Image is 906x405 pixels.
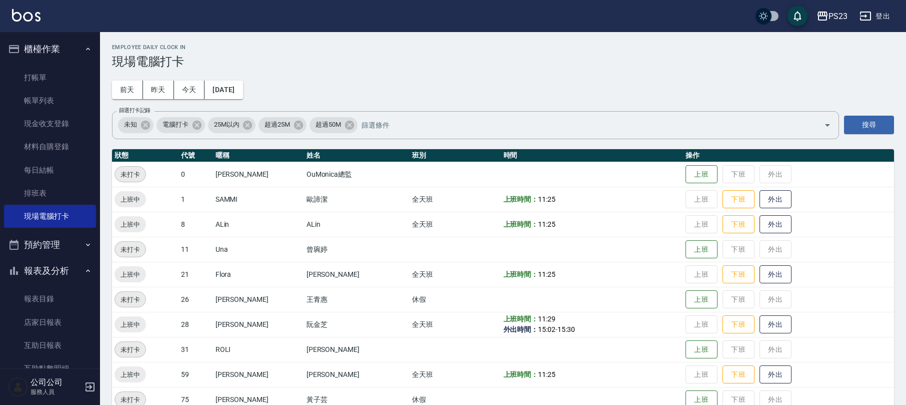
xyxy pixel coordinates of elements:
[309,117,357,133] div: 超過50M
[304,362,410,387] td: [PERSON_NAME]
[304,337,410,362] td: [PERSON_NAME]
[118,117,153,133] div: 未知
[759,215,791,234] button: 外出
[538,370,555,378] span: 11:25
[112,81,143,99] button: 前天
[409,212,500,237] td: 全天班
[112,149,178,162] th: 狀態
[759,315,791,334] button: 外出
[759,265,791,284] button: 外出
[156,120,194,130] span: 電腦打卡
[409,262,500,287] td: 全天班
[538,325,555,333] span: 15:02
[178,187,213,212] td: 1
[855,7,894,26] button: 登出
[685,290,717,309] button: 上班
[114,194,146,205] span: 上班中
[208,120,245,130] span: 25M以內
[112,55,894,69] h3: 現場電腦打卡
[4,89,96,112] a: 帳單列表
[4,135,96,158] a: 材料自購登錄
[213,237,304,262] td: Una
[685,240,717,259] button: 上班
[4,287,96,310] a: 報表目錄
[304,312,410,337] td: 阮金芝
[538,220,555,228] span: 11:25
[115,169,145,180] span: 未打卡
[683,149,894,162] th: 操作
[685,165,717,184] button: 上班
[685,340,717,359] button: 上班
[304,162,410,187] td: OuMonica總監
[722,265,754,284] button: 下班
[759,190,791,209] button: 外出
[4,311,96,334] a: 店家日報表
[12,9,40,22] img: Logo
[819,117,835,133] button: Open
[409,312,500,337] td: 全天班
[178,262,213,287] td: 21
[204,81,242,99] button: [DATE]
[722,315,754,334] button: 下班
[4,182,96,205] a: 排班表
[409,362,500,387] td: 全天班
[156,117,205,133] div: 電腦打卡
[114,319,146,330] span: 上班中
[143,81,174,99] button: 昨天
[174,81,205,99] button: 今天
[557,325,575,333] span: 15:30
[178,149,213,162] th: 代號
[178,212,213,237] td: 8
[213,262,304,287] td: Flora
[722,365,754,384] button: 下班
[178,162,213,187] td: 0
[213,187,304,212] td: SAMMI
[722,215,754,234] button: 下班
[213,362,304,387] td: [PERSON_NAME]
[759,365,791,384] button: 外出
[304,262,410,287] td: [PERSON_NAME]
[115,244,145,255] span: 未打卡
[409,149,500,162] th: 班別
[503,270,538,278] b: 上班時間：
[213,337,304,362] td: ROLI
[115,294,145,305] span: 未打卡
[812,6,851,27] button: PS23
[4,334,96,357] a: 互助日報表
[501,149,683,162] th: 時間
[828,10,847,23] div: PS23
[114,369,146,380] span: 上班中
[844,116,894,134] button: 搜尋
[501,312,683,337] td: -
[178,362,213,387] td: 59
[304,187,410,212] td: 歐諦潔
[178,287,213,312] td: 26
[112,44,894,51] h2: Employee Daily Clock In
[4,258,96,284] button: 報表及分析
[409,187,500,212] td: 全天班
[4,36,96,62] button: 櫃檯作業
[359,116,806,134] input: 篩選條件
[115,394,145,405] span: 未打卡
[538,195,555,203] span: 11:25
[503,220,538,228] b: 上班時間：
[115,344,145,355] span: 未打卡
[4,232,96,258] button: 預約管理
[4,159,96,182] a: 每日結帳
[213,162,304,187] td: [PERSON_NAME]
[503,325,538,333] b: 外出時間：
[304,149,410,162] th: 姓名
[304,287,410,312] td: 王青惠
[178,337,213,362] td: 31
[503,195,538,203] b: 上班時間：
[178,312,213,337] td: 28
[304,237,410,262] td: 曾琬婷
[208,117,256,133] div: 25M以內
[114,269,146,280] span: 上班中
[30,377,81,387] h5: 公司公司
[722,190,754,209] button: 下班
[213,287,304,312] td: [PERSON_NAME]
[309,120,347,130] span: 超過50M
[4,357,96,380] a: 互助點數明細
[538,315,555,323] span: 11:29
